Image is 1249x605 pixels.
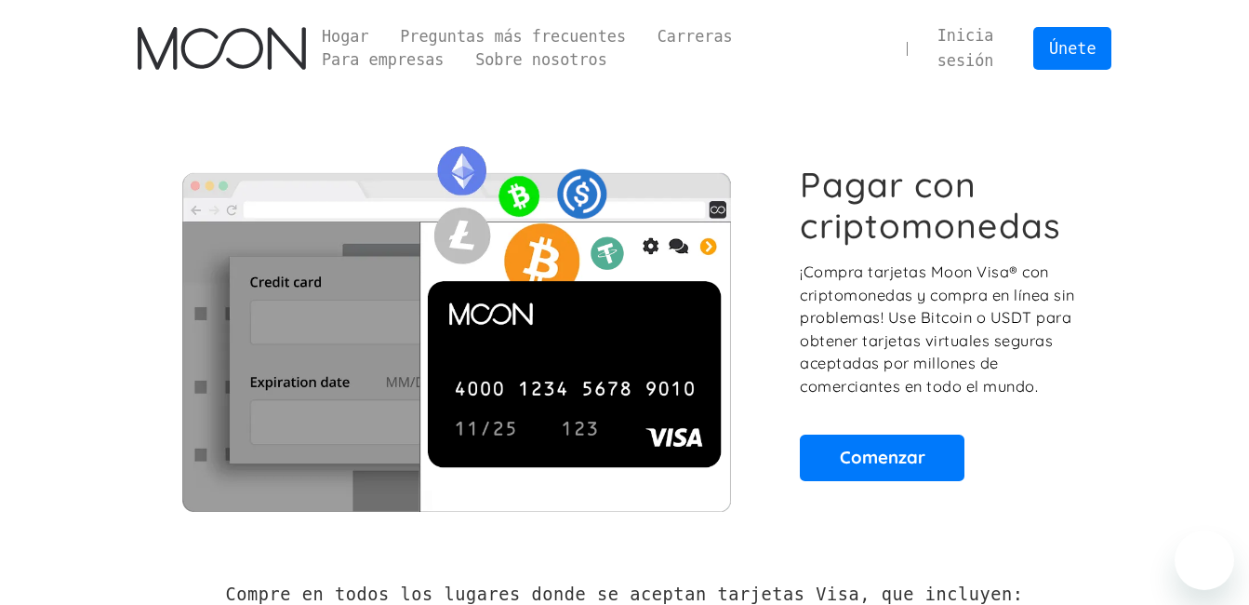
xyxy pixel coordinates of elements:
[138,27,306,70] a: hogar
[138,27,306,70] img: Logotipo de la luna
[1033,27,1111,69] a: Únete
[642,25,749,48] a: Carreras
[306,48,459,72] a: Para empresas
[138,133,775,511] img: Las tarjetas Moon te permiten gastar tus criptomonedas en cualquier lugar donde se acepte Visa.
[800,164,1091,247] h1: Pagar con criptomonedas
[800,261,1091,397] p: ¡Compra tarjetas Moon Visa® con criptomonedas y compra en línea sin problemas! Use Bitcoin o USDT...
[922,16,1019,82] a: Inicia sesión
[459,48,622,72] a: Sobre nosotros
[306,25,384,48] a: Hogar
[800,435,964,481] a: Comenzar
[1175,531,1234,590] iframe: Botón para iniciar la ventana de mensajería
[384,25,642,48] a: Preguntas más frecuentes
[226,585,1024,605] h2: Compre en todos los lugares donde se aceptan tarjetas Visa, que incluyen:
